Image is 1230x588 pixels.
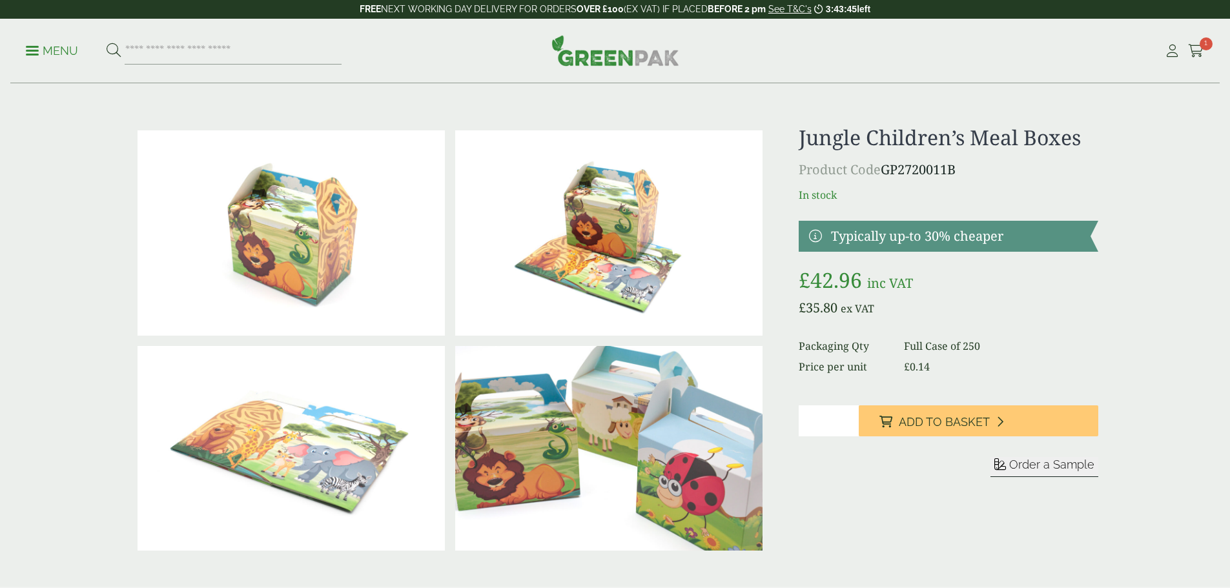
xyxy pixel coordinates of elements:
strong: FREE [360,4,381,14]
a: Menu [26,43,78,56]
img: Childrens Meal Box Group V1 [455,346,763,551]
img: Jungle Childrens Meal Box [138,346,445,551]
bdi: 35.80 [799,299,837,316]
span: £ [799,299,806,316]
span: Add to Basket [899,415,990,429]
span: £ [799,266,810,294]
button: Add to Basket [859,405,1098,436]
span: 3:43:45 [826,4,857,14]
strong: OVER £100 [577,4,624,14]
dt: Price per unit [799,359,888,374]
img: GreenPak Supplies [551,35,679,66]
span: £ [904,360,910,374]
a: 1 [1188,41,1204,61]
span: left [857,4,870,14]
span: inc VAT [867,274,913,292]
strong: BEFORE 2 pm [708,4,766,14]
bdi: 0.14 [904,360,930,374]
button: Order a Sample [990,457,1098,477]
span: Order a Sample [1009,458,1094,471]
a: See T&C's [768,4,812,14]
dt: Packaging Qty [799,338,888,354]
img: Jungle Childrens Meal Box V2 [138,130,445,336]
img: Jungle Childrens Meal Box V3 [455,130,763,336]
span: Product Code [799,161,881,178]
p: In stock [799,187,1098,203]
i: My Account [1164,45,1180,57]
dd: Full Case of 250 [904,338,1098,354]
span: 1 [1200,37,1213,50]
p: Menu [26,43,78,59]
h1: Jungle Children’s Meal Boxes [799,125,1098,150]
bdi: 42.96 [799,266,862,294]
span: ex VAT [841,301,874,316]
i: Cart [1188,45,1204,57]
p: GP2720011B [799,160,1098,179]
